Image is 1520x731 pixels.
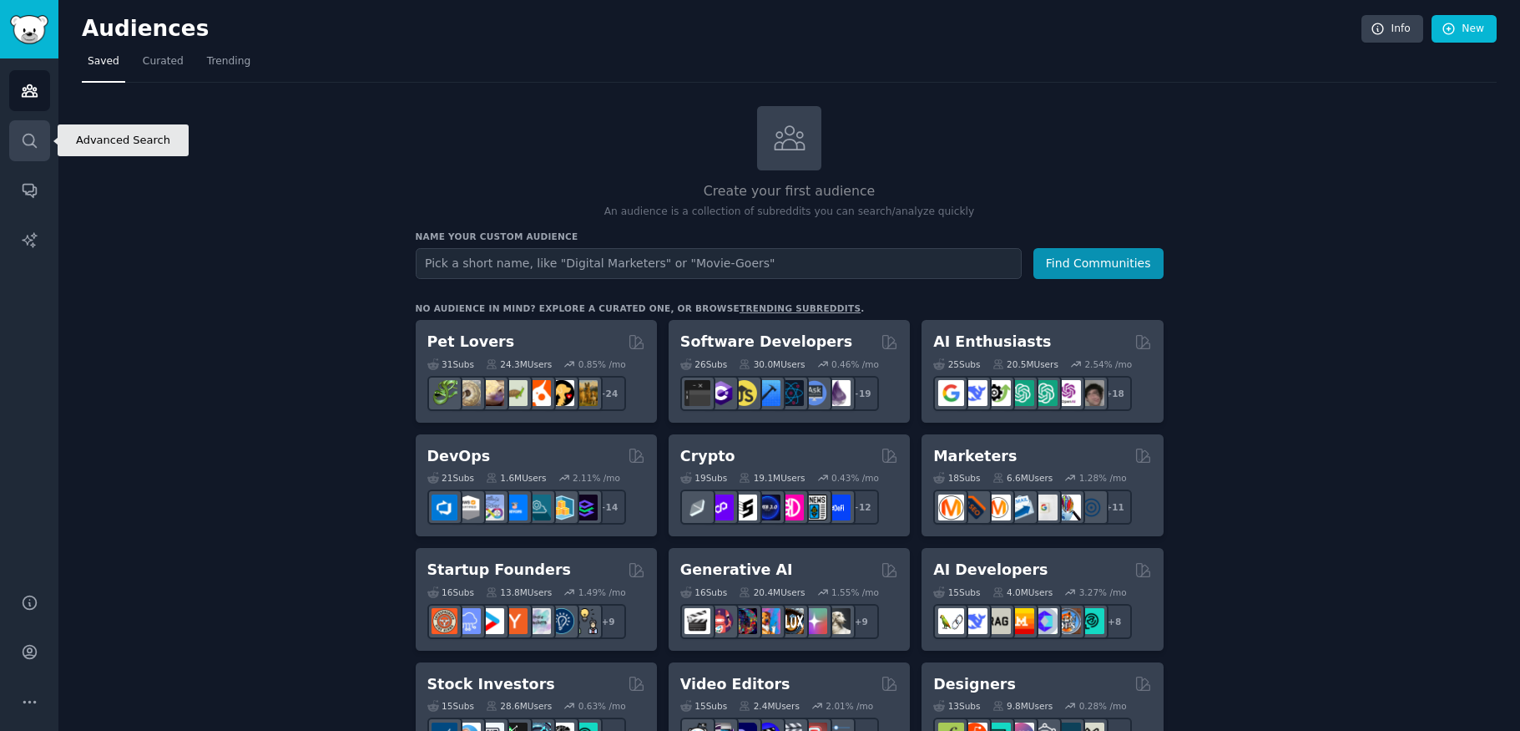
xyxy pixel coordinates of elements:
div: 18 Sub s [933,472,980,484]
img: defiblockchain [778,495,804,520]
div: 21 Sub s [427,472,474,484]
div: 2.01 % /mo [826,700,873,712]
img: dalle2 [708,608,734,634]
div: 31 Sub s [427,358,474,370]
img: OpenAIDev [1055,380,1081,406]
img: chatgpt_promptDesign [1008,380,1034,406]
img: SaaS [455,608,481,634]
div: 0.63 % /mo [578,700,626,712]
h2: AI Enthusiasts [933,332,1051,353]
h2: DevOps [427,446,491,467]
img: ycombinator [502,608,528,634]
div: 1.6M Users [486,472,547,484]
a: Info [1361,15,1423,43]
div: 19.1M Users [739,472,805,484]
img: learnjavascript [731,380,757,406]
img: platformengineering [525,495,551,520]
div: 1.28 % /mo [1079,472,1127,484]
img: AskComputerScience [801,380,827,406]
h2: Crypto [680,446,735,467]
img: iOSProgramming [755,380,780,406]
img: herpetology [432,380,457,406]
img: azuredevops [432,495,457,520]
div: 0.46 % /mo [831,358,879,370]
img: startup [478,608,504,634]
img: web3 [755,495,780,520]
div: 30.0M Users [739,358,805,370]
img: GummySearch logo [10,15,48,44]
span: Curated [143,54,184,69]
div: 15 Sub s [933,586,980,598]
div: + 11 [1097,490,1132,525]
img: software [684,380,710,406]
a: Curated [137,48,189,83]
img: PlatformEngineers [572,495,598,520]
img: ethstaker [731,495,757,520]
img: 0xPolygon [708,495,734,520]
img: AskMarketing [985,495,1011,520]
h2: AI Developers [933,560,1048,581]
div: 0.85 % /mo [578,358,626,370]
img: turtle [502,380,528,406]
div: 13.8M Users [486,586,552,598]
a: Saved [82,48,125,83]
h2: Video Editors [680,674,790,695]
img: elixir [825,380,851,406]
button: Find Communities [1033,248,1164,279]
img: googleads [1032,495,1058,520]
div: 24.3M Users [486,358,552,370]
div: + 24 [591,376,626,411]
div: + 9 [844,604,879,639]
img: starryai [801,608,827,634]
h2: Software Developers [680,332,852,353]
img: DeepSeek [962,608,987,634]
h3: Name your custom audience [416,231,1164,242]
img: reactnative [778,380,804,406]
div: 20.5M Users [992,358,1058,370]
img: bigseo [962,495,987,520]
a: trending subreddits [740,303,861,313]
span: Trending [207,54,250,69]
img: MistralAI [1008,608,1034,634]
img: Entrepreneurship [548,608,574,634]
h2: Generative AI [680,560,793,581]
img: leopardgeckos [478,380,504,406]
div: + 19 [844,376,879,411]
div: 13 Sub s [933,700,980,712]
h2: Startup Founders [427,560,571,581]
div: 20.4M Users [739,586,805,598]
img: AWS_Certified_Experts [455,495,481,520]
div: 16 Sub s [680,586,727,598]
img: ArtificalIntelligence [1078,380,1104,406]
a: Trending [201,48,256,83]
img: growmybusiness [572,608,598,634]
img: MarketingResearch [1055,495,1081,520]
img: OpenSourceAI [1032,608,1058,634]
div: 6.6M Users [992,472,1053,484]
img: ethfinance [684,495,710,520]
img: DeepSeek [962,380,987,406]
div: + 18 [1097,376,1132,411]
h2: Marketers [933,446,1017,467]
img: CryptoNews [801,495,827,520]
img: Docker_DevOps [478,495,504,520]
div: 16 Sub s [427,586,474,598]
img: deepdream [731,608,757,634]
div: + 12 [844,490,879,525]
div: 28.6M Users [486,700,552,712]
img: Rag [985,608,1011,634]
div: 15 Sub s [680,700,727,712]
div: 26 Sub s [680,358,727,370]
div: 4.0M Users [992,586,1053,598]
img: ballpython [455,380,481,406]
div: 2.11 % /mo [573,472,620,484]
img: defi_ [825,495,851,520]
img: DevOpsLinks [502,495,528,520]
h2: Create your first audience [416,181,1164,202]
img: content_marketing [938,495,964,520]
a: New [1432,15,1497,43]
div: No audience in mind? Explore a curated one, or browse . [416,302,865,314]
img: AIDevelopersSociety [1078,608,1104,634]
img: AItoolsCatalog [985,380,1011,406]
div: + 14 [591,490,626,525]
